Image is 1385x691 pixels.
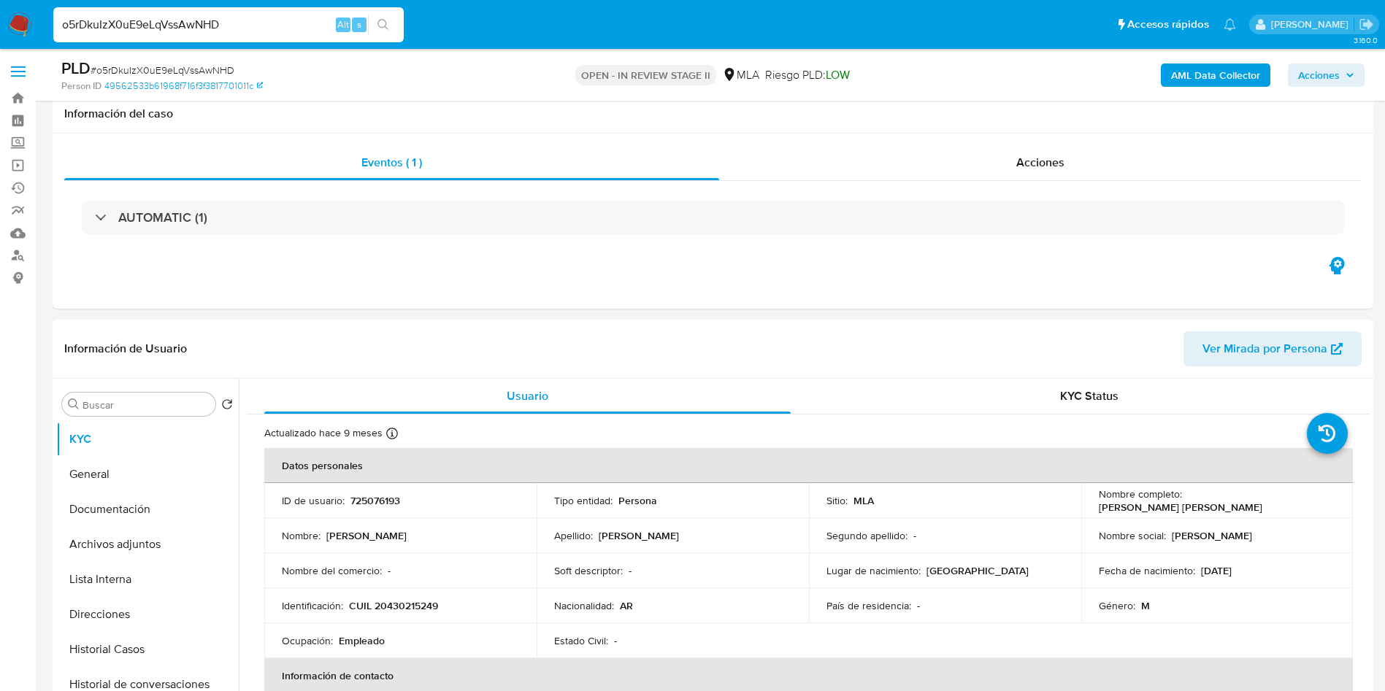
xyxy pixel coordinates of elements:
span: Acciones [1298,63,1340,87]
p: - [614,634,617,647]
button: KYC [56,422,239,457]
p: Nombre del comercio : [282,564,382,577]
span: Usuario [507,387,548,404]
button: Historial Casos [56,632,239,667]
p: ID de usuario : [282,494,345,507]
p: Nombre completo : [1099,487,1182,501]
p: Nombre : [282,529,321,542]
p: - [388,564,391,577]
b: PLD [61,56,91,80]
span: Ver Mirada por Persona [1202,331,1327,366]
p: Actualizado hace 9 meses [264,426,383,440]
span: KYC Status [1060,387,1119,404]
input: Buscar usuario o caso... [53,15,404,34]
p: Estado Civil : [554,634,608,647]
p: Persona [618,494,657,507]
p: AR [620,599,633,612]
span: Alt [337,18,349,31]
p: Segundo apellido : [826,529,908,542]
a: Salir [1359,17,1374,32]
p: [PERSON_NAME] [1172,529,1252,542]
p: Nombre social : [1099,529,1166,542]
p: [PERSON_NAME] [599,529,679,542]
p: - [913,529,916,542]
h3: AUTOMATIC (1) [118,209,207,225]
button: Acciones [1288,63,1365,87]
th: Datos personales [264,448,1353,483]
button: search-icon [368,15,398,35]
button: Buscar [68,398,80,410]
span: # o5rDkuIzX0uE9eLqVssAwNHD [91,63,234,77]
p: Nacionalidad : [554,599,614,612]
span: Eventos ( 1 ) [361,154,422,171]
span: s [357,18,361,31]
a: 49562533b61968f716f3f3817701011c [104,80,263,93]
a: Notificaciones [1224,18,1236,31]
p: - [917,599,920,612]
p: Sitio : [826,494,848,507]
span: LOW [826,66,850,83]
p: País de residencia : [826,599,911,612]
p: OPEN - IN REVIEW STAGE II [575,65,716,85]
p: Empleado [339,634,385,647]
p: 725076193 [350,494,400,507]
input: Buscar [83,398,210,412]
button: Documentación [56,492,239,527]
p: Apellido : [554,529,593,542]
button: Archivos adjuntos [56,527,239,562]
button: Lista Interna [56,562,239,597]
p: MLA [853,494,874,507]
p: Género : [1099,599,1135,612]
div: MLA [722,67,759,83]
button: Ver Mirada por Persona [1183,331,1362,366]
button: General [56,457,239,492]
b: AML Data Collector [1171,63,1260,87]
p: Tipo entidad : [554,494,613,507]
button: AML Data Collector [1161,63,1270,87]
span: Riesgo PLD: [765,67,850,83]
span: Accesos rápidos [1127,17,1209,32]
p: Soft descriptor : [554,564,623,577]
p: [DATE] [1201,564,1232,577]
h1: Información de Usuario [64,341,187,356]
p: M [1141,599,1150,612]
p: Lugar de nacimiento : [826,564,921,577]
span: Acciones [1016,154,1064,171]
p: Identificación : [282,599,343,612]
p: Ocupación : [282,634,333,647]
p: [PERSON_NAME] [326,529,407,542]
p: valeria.duch@mercadolibre.com [1271,18,1354,31]
b: Person ID [61,80,101,93]
p: [GEOGRAPHIC_DATA] [926,564,1029,577]
div: AUTOMATIC (1) [82,201,1344,234]
p: Fecha de nacimiento : [1099,564,1195,577]
p: [PERSON_NAME] [PERSON_NAME] [1099,501,1262,514]
h1: Información del caso [64,107,1362,121]
button: Volver al orden por defecto [221,398,233,414]
p: CUIL 20430215249 [349,599,438,612]
button: Direcciones [56,597,239,632]
p: - [629,564,632,577]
